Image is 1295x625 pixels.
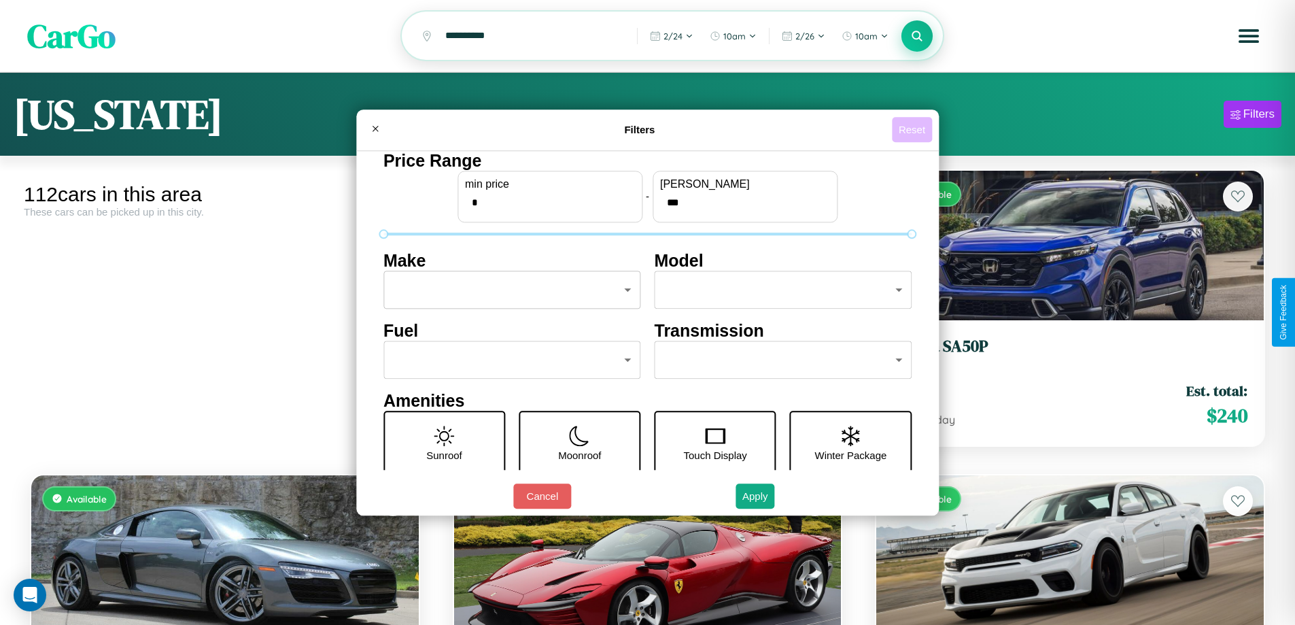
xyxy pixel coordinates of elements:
[703,25,763,47] button: 10am
[383,151,912,171] h4: Price Range
[24,206,426,218] div: These cars can be picked up in this city.
[655,251,912,271] h4: Model
[67,493,107,505] span: Available
[383,251,641,271] h4: Make
[1186,381,1247,401] span: Est. total:
[1230,17,1268,55] button: Open menu
[646,187,649,205] p: -
[387,124,892,135] h4: Filters
[893,337,1247,370] a: Honda SA50P2021
[24,183,426,206] div: 112 cars in this area
[465,178,635,190] label: min price
[927,413,955,426] span: / day
[736,484,775,509] button: Apply
[655,321,912,341] h4: Transmission
[660,178,830,190] label: [PERSON_NAME]
[1279,285,1288,340] div: Give Feedback
[383,391,912,411] h4: Amenities
[1243,107,1275,121] div: Filters
[513,484,571,509] button: Cancel
[835,25,895,47] button: 10am
[892,117,932,142] button: Reset
[893,337,1247,356] h3: Honda SA50P
[795,31,814,41] span: 2 / 26
[723,31,746,41] span: 10am
[1224,101,1281,128] button: Filters
[558,446,601,464] p: Moonroof
[663,31,683,41] span: 2 / 24
[14,86,223,142] h1: [US_STATE]
[383,321,641,341] h4: Fuel
[815,446,887,464] p: Winter Package
[14,579,46,611] div: Open Intercom Messenger
[643,25,700,47] button: 2/24
[1207,402,1247,429] span: $ 240
[27,14,116,58] span: CarGo
[775,25,832,47] button: 2/26
[426,446,462,464] p: Sunroof
[683,446,746,464] p: Touch Display
[855,31,878,41] span: 10am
